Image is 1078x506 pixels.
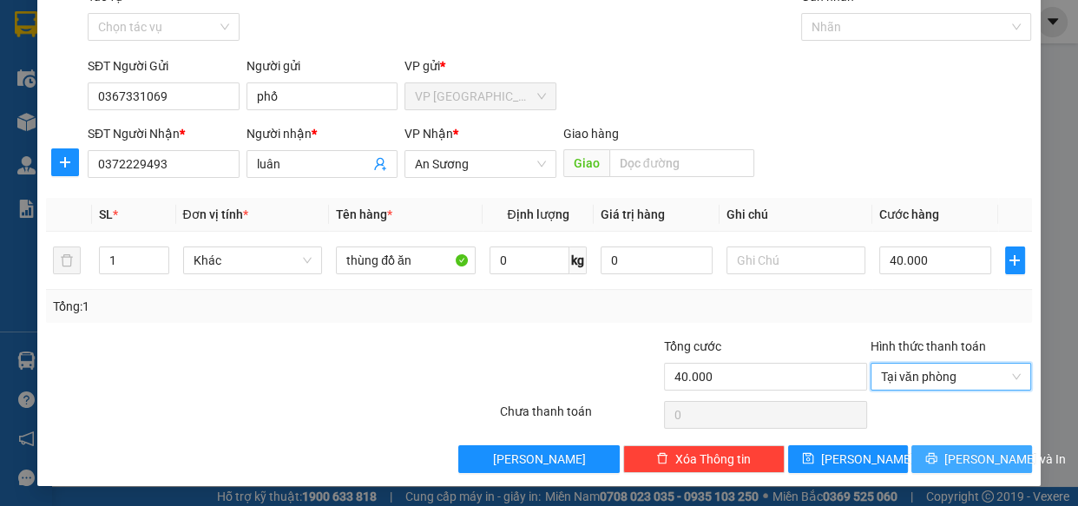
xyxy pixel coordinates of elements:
span: plus [52,155,78,169]
span: VP Ninh Sơn [415,83,546,109]
span: [PERSON_NAME] [493,450,586,469]
span: save [802,452,814,466]
span: Tại văn phòng [881,364,1022,390]
span: printer [925,452,937,466]
span: Cước hàng [879,207,939,221]
span: SL [99,207,113,221]
span: Xóa Thông tin [675,450,751,469]
span: Đơn vị tính [183,207,248,221]
span: An Sương [415,151,546,177]
button: [PERSON_NAME] [458,445,620,473]
div: Người nhận [246,124,398,143]
label: Hình thức thanh toán [871,339,986,353]
span: Định lượng [507,207,569,221]
button: printer[PERSON_NAME] và In [911,445,1031,473]
div: Người gửi [246,56,398,76]
span: Giá trị hàng [601,207,665,221]
span: VP Nhận [404,127,453,141]
button: plus [51,148,79,176]
span: Tên hàng [336,207,392,221]
span: Tổng cước [664,339,721,353]
button: plus [1005,246,1025,274]
span: user-add [373,157,387,171]
span: Giao hàng [563,127,619,141]
span: Khác [194,247,312,273]
span: Giao [563,149,609,177]
div: VP gửi [404,56,556,76]
input: Ghi Chú [726,246,866,274]
input: 0 [601,246,713,274]
div: Chưa thanh toán [498,402,663,432]
span: plus [1006,253,1024,267]
span: [PERSON_NAME] [821,450,914,469]
button: save[PERSON_NAME] [788,445,908,473]
button: delete [53,246,81,274]
div: Tổng: 1 [53,297,417,316]
input: Dọc đường [609,149,754,177]
div: SĐT Người Gửi [88,56,240,76]
span: kg [569,246,587,274]
span: delete [656,452,668,466]
div: SĐT Người Nhận [88,124,240,143]
input: VD: Bàn, Ghế [336,246,476,274]
span: [PERSON_NAME] và In [944,450,1066,469]
button: deleteXóa Thông tin [623,445,785,473]
th: Ghi chú [720,198,873,232]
